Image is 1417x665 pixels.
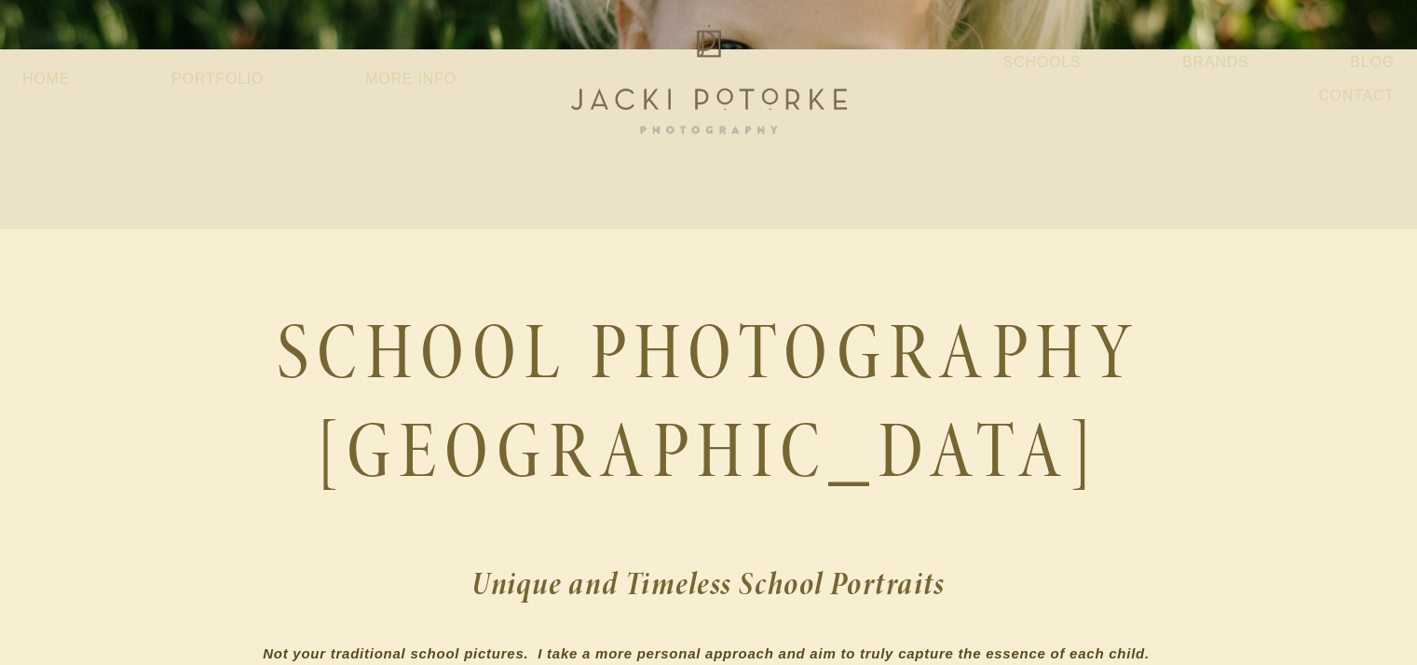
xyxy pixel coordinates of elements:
h1: SCHOOL PHOTOGRAPHY [GEOGRAPHIC_DATA] [22,304,1395,500]
a: Contact [1318,79,1395,113]
a: Blog [1350,46,1395,79]
em: Not your traditional school pictures. I take a more personal approach and aim to truly capture th... [263,645,1150,661]
a: Portfolio [171,71,264,87]
a: Brands [1182,46,1248,79]
a: Home [22,62,70,96]
a: More Info [365,62,456,96]
a: Schools [1002,46,1081,79]
strong: Unique and Timeless School Portraits [471,562,946,605]
img: Jacki Potorke Sacramento Family Photographer [560,20,858,139]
